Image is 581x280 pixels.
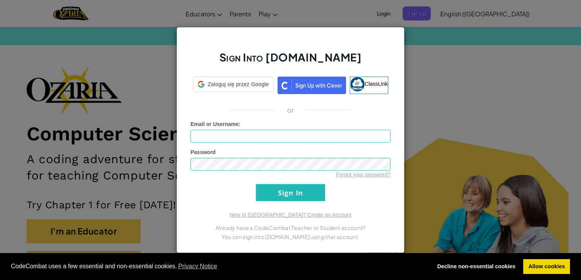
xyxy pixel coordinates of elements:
[193,77,274,94] a: Zaloguj się przez Google
[190,121,239,127] span: Email or Username
[190,50,391,72] h2: Sign Into [DOMAIN_NAME]
[190,232,391,241] p: You can sign into [DOMAIN_NAME] using that account.
[190,223,391,232] p: Already have a CodeCombat Teacher or Student account?
[190,120,241,128] label: :
[287,105,294,115] p: or
[278,77,346,94] img: clever_sso_button@2x.png
[336,171,391,178] a: Forgot your password?
[256,184,325,201] input: Sign In
[11,261,426,272] span: CodeCombat uses a few essential and non-essential cookies.
[208,80,269,88] span: Zaloguj się przez Google
[350,77,365,91] img: classlink-logo-small.png
[523,259,570,274] a: allow cookies
[432,259,521,274] a: deny cookies
[177,261,219,272] a: learn more about cookies
[230,212,351,218] a: New to [GEOGRAPHIC_DATA]? Create an Account
[365,81,388,87] span: ClassLink
[190,149,216,155] span: Password
[193,77,274,92] div: Zaloguj się przez Google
